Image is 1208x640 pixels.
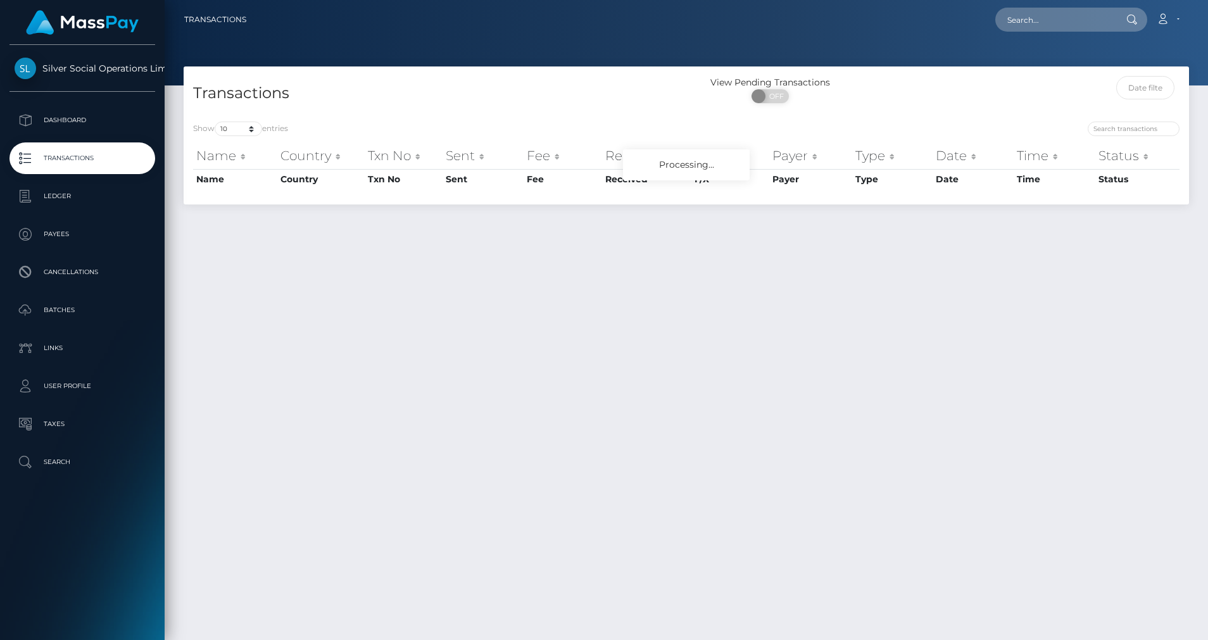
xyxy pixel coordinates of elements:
a: Search [9,446,155,478]
th: Name [193,169,277,189]
th: Time [1014,169,1095,189]
th: Time [1014,143,1095,168]
th: Type [852,143,933,168]
a: Links [9,332,155,364]
th: Type [852,169,933,189]
span: OFF [758,89,790,103]
a: Cancellations [9,256,155,288]
th: Country [277,169,365,189]
a: Ledger [9,180,155,212]
th: Txn No [365,143,443,168]
a: Payees [9,218,155,250]
th: Sent [443,143,523,168]
select: Showentries [215,122,262,136]
img: MassPay Logo [26,10,139,35]
th: Country [277,143,365,168]
th: Payer [769,169,852,189]
th: F/X [691,143,769,168]
p: Search [15,453,150,472]
p: Transactions [15,149,150,168]
a: Taxes [9,408,155,440]
th: Received [602,169,691,189]
p: Batches [15,301,150,320]
th: Received [602,143,691,168]
th: Fee [524,143,602,168]
p: User Profile [15,377,150,396]
p: Taxes [15,415,150,434]
th: Payer [769,143,852,168]
input: Date filter [1116,76,1174,99]
h4: Transactions [193,82,677,104]
th: Name [193,143,277,168]
th: Status [1095,169,1180,189]
p: Ledger [15,187,150,206]
p: Dashboard [15,111,150,130]
span: Silver Social Operations Limited [9,63,155,74]
p: Links [15,339,150,358]
a: Batches [9,294,155,326]
input: Search... [995,8,1114,32]
a: Dashboard [9,104,155,136]
th: Date [933,169,1014,189]
img: Silver Social Operations Limited [15,58,36,79]
label: Show entries [193,122,288,136]
a: User Profile [9,370,155,402]
th: Status [1095,143,1180,168]
th: Fee [524,169,602,189]
div: Processing... [623,149,750,180]
th: Date [933,143,1014,168]
th: Txn No [365,169,443,189]
p: Payees [15,225,150,244]
input: Search transactions [1088,122,1180,136]
p: Cancellations [15,263,150,282]
div: View Pending Transactions [686,76,854,89]
th: Sent [443,169,523,189]
a: Transactions [9,142,155,174]
a: Transactions [184,6,246,33]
